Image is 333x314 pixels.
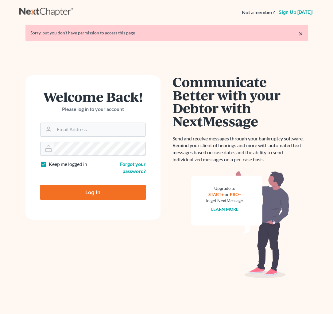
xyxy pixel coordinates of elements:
[191,171,289,278] img: nextmessage_bg-59042aed3d76b12b5cd301f8e5b87938c9018125f34e5fa2b7a6b67550977c72.svg
[225,192,229,197] span: or
[230,192,241,197] a: PRO+
[49,161,87,168] label: Keep me logged in
[206,198,244,204] div: to get NextMessage.
[120,161,146,174] a: Forgot your password?
[208,192,224,197] a: START+
[40,185,146,200] input: Log In
[30,30,303,36] div: Sorry, but you don't have permission to access this page
[299,30,303,37] a: ×
[173,75,308,128] h1: Communicate Better with your Debtor with NextMessage
[40,90,146,103] h1: Welcome Back!
[211,206,238,212] a: Learn more
[206,185,244,191] div: Upgrade to
[277,10,314,15] a: Sign up [DATE]!
[40,106,146,113] p: Please log in to your account
[242,9,275,16] strong: Not a member?
[173,135,308,163] p: Send and receive messages through your bankruptcy software. Remind your client of hearings and mo...
[54,123,145,136] input: Email Address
